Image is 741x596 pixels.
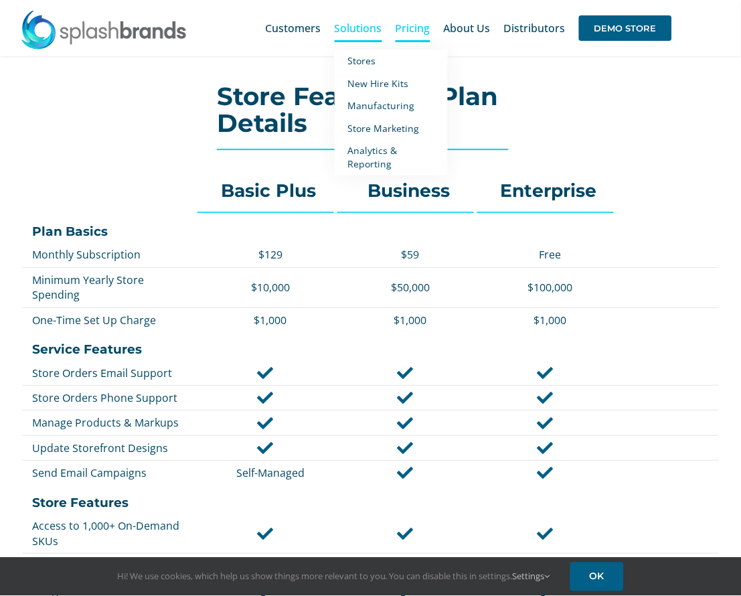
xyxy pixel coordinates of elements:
span: About Us [444,23,491,33]
span: Solutions [335,23,382,33]
p: $50,000 [347,280,474,295]
nav: Main Menu Sticky [266,7,672,50]
strong: Plan Basics [32,224,108,239]
a: OK [570,563,624,591]
h2: Store Features & Plan Details [217,83,524,137]
span: Store Marketing [348,122,420,135]
p: $59 [347,247,474,262]
span: Hi! We use cookies, which help us show things more relevant to you. You can disable this in setti... [117,571,550,583]
span: Pricing [396,23,430,33]
p: Update Storefront Designs [32,441,193,455]
a: Manufacturing [335,94,448,117]
p: Manage Products & Markups [32,415,193,430]
p: Store Orders Phone Support [32,390,193,405]
p: Free [487,247,614,262]
p: One-Time Set Up Charge [32,313,193,327]
p: $10,000 [208,280,334,295]
span: Manufacturing [348,99,415,112]
span: Distributors [504,23,566,33]
p: $1,000 [347,313,474,327]
img: SplashBrands.com Logo [20,9,187,50]
a: Customers [266,7,321,50]
a: New Hire Kits [335,72,448,95]
p: Minimum Yearly Store Spending [32,273,193,303]
a: Stores [335,50,448,72]
p: $1,000 [487,313,614,327]
p: $100,000 [487,280,614,295]
a: DEMO STORE [579,7,672,50]
a: Distributors [504,7,566,50]
p: $1,000 [208,313,334,327]
strong: Enterprise [501,179,597,202]
span: Analytics & Reporting [348,144,398,170]
strong: Basic Plus [222,179,317,202]
a: Analytics & Reporting [335,139,448,175]
span: Customers [266,23,321,33]
a: Pricing [396,7,430,50]
a: Settings [513,571,550,583]
p: Monthly Subscription [32,247,193,262]
strong: Service Features [32,342,142,357]
a: Store Marketing [335,117,448,140]
p: $129 [208,247,334,262]
p: Self-Managed [208,465,334,480]
span: DEMO STORE [579,15,672,41]
p: Store Orders Email Support [32,366,193,380]
p: Send Email Campaigns [32,465,193,480]
span: Stores [348,54,376,67]
strong: Business [367,179,450,202]
p: Access to 1,000+ On-Demand SKUs [32,518,193,548]
span: New Hire Kits [348,77,409,90]
strong: Store Features [32,495,129,510]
